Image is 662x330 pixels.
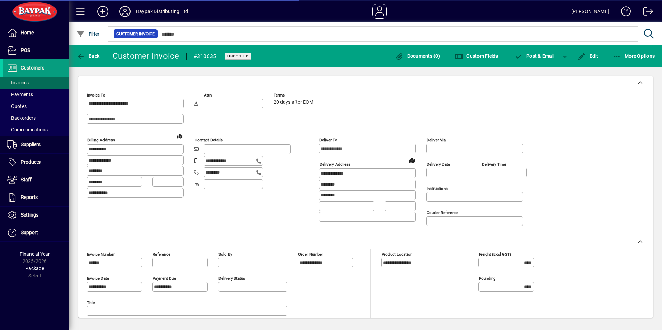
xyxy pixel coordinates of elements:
[611,50,657,62] button: More Options
[3,224,69,241] a: Support
[3,207,69,224] a: Settings
[75,28,101,40] button: Filter
[453,50,500,62] button: Custom Fields
[578,53,598,59] span: Edit
[382,252,412,257] mat-label: Product location
[455,53,498,59] span: Custom Fields
[21,30,34,35] span: Home
[427,210,458,215] mat-label: Courier Reference
[153,252,170,257] mat-label: Reference
[526,53,529,59] span: P
[21,194,38,200] span: Reports
[114,5,136,18] button: Profile
[92,5,114,18] button: Add
[194,51,216,62] div: #310635
[576,50,600,62] button: Edit
[3,136,69,153] a: Suppliers
[406,155,418,166] a: View on map
[427,138,446,143] mat-label: Deliver via
[3,189,69,206] a: Reports
[116,30,155,37] span: Customer Invoice
[3,89,69,100] a: Payments
[7,80,29,85] span: Invoices
[21,141,41,147] span: Suppliers
[3,171,69,189] a: Staff
[571,6,609,17] div: [PERSON_NAME]
[393,50,442,62] button: Documents (0)
[21,212,38,218] span: Settings
[319,138,337,143] mat-label: Deliver To
[482,162,506,167] mat-label: Delivery time
[427,162,450,167] mat-label: Delivery date
[21,47,30,53] span: POS
[69,50,107,62] app-page-header-button: Back
[274,93,315,98] span: Terms
[77,53,100,59] span: Back
[298,252,323,257] mat-label: Order number
[21,159,41,165] span: Products
[395,53,440,59] span: Documents (0)
[113,51,179,62] div: Customer Invoice
[218,252,232,257] mat-label: Sold by
[21,65,44,71] span: Customers
[511,50,558,62] button: Post & Email
[153,276,176,281] mat-label: Payment due
[87,300,95,305] mat-label: Title
[3,100,69,112] a: Quotes
[87,276,109,281] mat-label: Invoice date
[204,93,212,98] mat-label: Attn
[427,186,448,191] mat-label: Instructions
[3,154,69,171] a: Products
[77,31,100,37] span: Filter
[3,124,69,136] a: Communications
[3,112,69,124] a: Backorders
[7,127,48,132] span: Communications
[479,276,495,281] mat-label: Rounding
[20,251,50,257] span: Financial Year
[638,1,653,24] a: Logout
[7,92,33,97] span: Payments
[3,77,69,89] a: Invoices
[227,54,249,58] span: Unposted
[25,266,44,271] span: Package
[479,252,511,257] mat-label: Freight (excl GST)
[174,130,185,141] a: View on map
[87,252,115,257] mat-label: Invoice number
[515,53,555,59] span: ost & Email
[21,177,32,182] span: Staff
[7,115,36,121] span: Backorders
[3,42,69,59] a: POS
[7,103,27,109] span: Quotes
[218,276,245,281] mat-label: Delivery status
[136,6,188,17] div: Baypak Distributing Ltd
[75,50,101,62] button: Back
[613,53,655,59] span: More Options
[87,93,105,98] mat-label: Invoice To
[3,24,69,42] a: Home
[616,1,631,24] a: Knowledge Base
[21,230,38,235] span: Support
[274,100,313,105] span: 20 days after EOM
